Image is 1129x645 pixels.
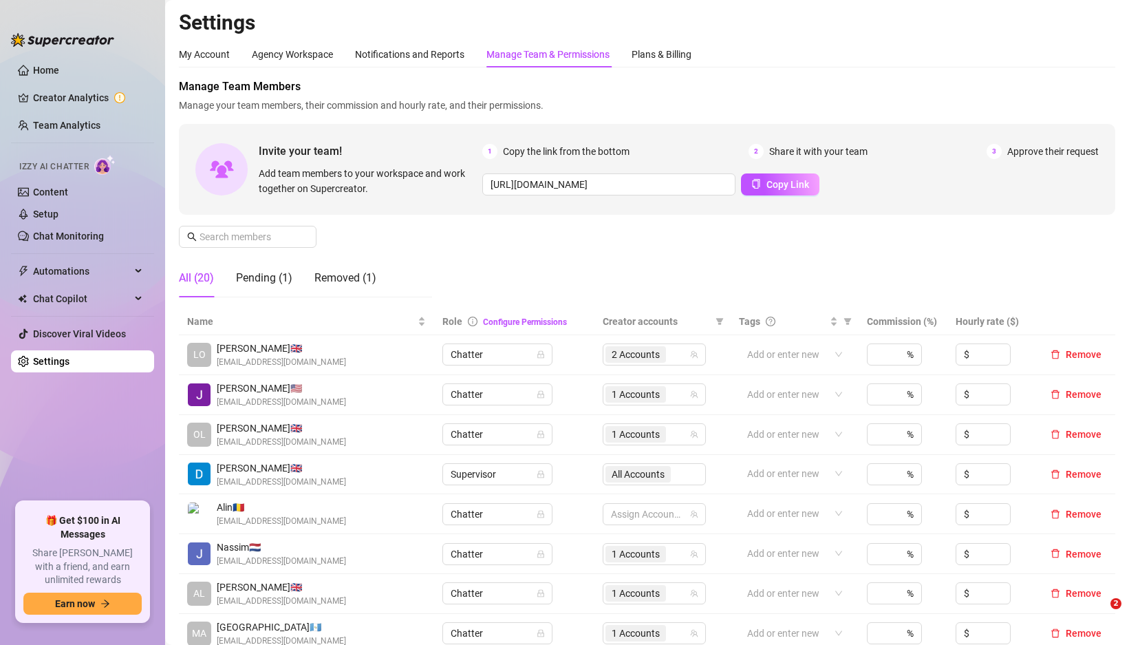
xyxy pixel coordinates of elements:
[200,229,297,244] input: Search members
[537,390,545,399] span: lock
[482,144,497,159] span: 1
[55,598,95,609] span: Earn now
[690,589,698,598] span: team
[217,620,346,635] span: [GEOGRAPHIC_DATA] 🇬🇹
[217,341,346,356] span: [PERSON_NAME] 🇬🇧
[612,626,660,641] span: 1 Accounts
[1066,628,1101,639] span: Remove
[33,356,69,367] a: Settings
[690,350,698,359] span: team
[94,155,116,175] img: AI Chatter
[1051,350,1060,359] span: delete
[751,179,761,189] span: copy
[179,270,214,286] div: All (20)
[605,546,666,562] span: 1 Accounts
[605,426,666,443] span: 1 Accounts
[217,396,346,409] span: [EMAIL_ADDRESS][DOMAIN_NAME]
[486,47,610,62] div: Manage Team & Permissions
[1045,506,1107,522] button: Remove
[537,430,545,438] span: lock
[187,314,415,329] span: Name
[1051,549,1060,558] span: delete
[1066,509,1101,520] span: Remove
[451,384,544,405] span: Chatter
[632,47,691,62] div: Plans & Billing
[217,555,346,568] span: [EMAIL_ADDRESS][DOMAIN_NAME]
[741,173,819,195] button: Copy Link
[23,547,142,587] span: Share [PERSON_NAME] with a friend, and earn unlimited rewards
[193,427,206,442] span: OL
[451,464,544,485] span: Supervisor
[1045,585,1107,602] button: Remove
[612,347,660,362] span: 2 Accounts
[1051,589,1060,598] span: delete
[1066,349,1101,360] span: Remove
[537,550,545,558] span: lock
[1045,426,1107,443] button: Remove
[1045,466,1107,483] button: Remove
[192,626,206,641] span: MA
[690,629,698,637] span: team
[690,510,698,518] span: team
[217,381,346,396] span: [PERSON_NAME] 🇺🇸
[179,47,230,62] div: My Account
[18,294,27,304] img: Chat Copilot
[217,356,346,369] span: [EMAIL_ADDRESS][DOMAIN_NAME]
[537,589,545,598] span: lock
[605,625,666,642] span: 1 Accounts
[1066,549,1101,560] span: Remove
[217,515,346,528] span: [EMAIL_ADDRESS][DOMAIN_NAME]
[451,544,544,564] span: Chatter
[483,317,567,327] a: Configure Permissions
[537,350,545,359] span: lock
[217,580,346,595] span: [PERSON_NAME] 🇬🇧
[769,144,868,159] span: Share it with your team
[503,144,630,159] span: Copy the link from the bottom
[442,316,462,327] span: Role
[843,317,852,326] span: filter
[188,463,211,485] img: Daniel jones
[217,461,346,476] span: [PERSON_NAME] 🇬🇧
[1051,390,1060,399] span: delete
[193,586,205,601] span: AL
[1110,598,1121,609] span: 2
[1066,469,1101,480] span: Remove
[612,427,660,442] span: 1 Accounts
[716,317,724,326] span: filter
[451,504,544,525] span: Chatter
[1007,144,1099,159] span: Approve their request
[1051,628,1060,638] span: delete
[33,328,126,339] a: Discover Viral Videos
[749,144,764,159] span: 2
[33,187,68,198] a: Content
[217,500,346,515] span: Alin 🇷🇴
[217,421,346,436] span: [PERSON_NAME] 🇬🇧
[612,387,660,402] span: 1 Accounts
[690,390,698,399] span: team
[23,514,142,541] span: 🎁 Get $100 in AI Messages
[451,583,544,604] span: Chatter
[451,344,544,365] span: Chatter
[603,314,710,329] span: Creator accounts
[179,78,1115,95] span: Manage Team Members
[33,209,58,220] a: Setup
[188,383,211,406] img: Jacob Urbanek
[23,593,142,615] button: Earn nowarrow-right
[690,550,698,558] span: team
[841,311,854,332] span: filter
[33,288,131,310] span: Chat Copilot
[605,346,666,363] span: 2 Accounts
[179,98,1115,113] span: Manage your team members, their commission and hourly rate, and their permissions.
[33,87,143,109] a: Creator Analytics exclamation-circle
[1051,509,1060,519] span: delete
[179,10,1115,36] h2: Settings
[766,179,809,190] span: Copy Link
[713,311,727,332] span: filter
[537,629,545,637] span: lock
[259,166,477,196] span: Add team members to your workspace and work together on Supercreator.
[1045,346,1107,363] button: Remove
[1045,546,1107,562] button: Remove
[1045,386,1107,403] button: Remove
[605,585,666,602] span: 1 Accounts
[766,317,775,326] span: question-circle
